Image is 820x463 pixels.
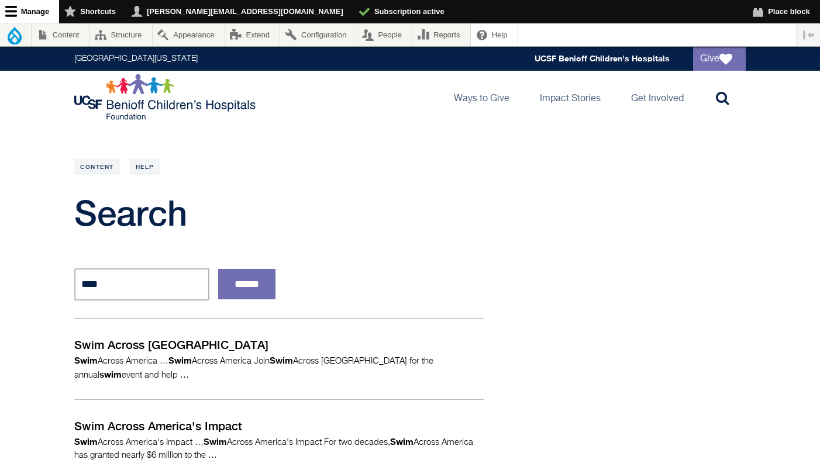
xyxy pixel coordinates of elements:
[74,417,484,435] p: Swim Across America's Impact
[797,23,820,46] button: Vertical orientation
[74,74,259,120] img: Logo for UCSF Benioff Children's Hospitals Foundation
[153,23,225,46] a: Appearance
[270,355,293,365] strong: Swim
[280,23,356,46] a: Configuration
[693,47,746,71] a: Give
[99,369,122,379] strong: swim
[445,71,519,123] a: Ways to Give
[32,23,89,46] a: Content
[530,71,610,123] a: Impact Stories
[535,54,670,64] a: UCSF Benioff Children's Hospitals
[74,435,484,462] p: Across America's Impact … Across America's Impact For two decades, Across America has granted nea...
[74,55,198,63] a: [GEOGRAPHIC_DATA][US_STATE]
[390,436,414,447] strong: Swim
[130,159,160,175] a: Help
[90,23,152,46] a: Structure
[225,23,280,46] a: Extend
[471,23,518,46] a: Help
[74,354,484,382] p: Across America … Across America Join Across [GEOGRAPHIC_DATA] for the annual event and help …
[357,23,412,46] a: People
[74,436,98,447] strong: Swim
[622,71,693,123] a: Get Involved
[74,318,484,399] a: Swim Across [GEOGRAPHIC_DATA] SwimAcross America …SwimAcross America JoinSwimAcross [GEOGRAPHIC_D...
[74,336,484,354] p: Swim Across [GEOGRAPHIC_DATA]
[412,23,470,46] a: Reports
[204,436,227,447] strong: Swim
[74,355,98,365] strong: Swim
[168,355,192,365] strong: Swim
[74,159,120,175] a: Content
[74,192,525,233] h1: Search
